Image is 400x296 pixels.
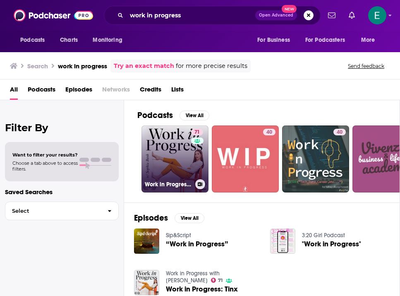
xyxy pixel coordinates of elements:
span: for more precise results [176,61,247,71]
a: 40 [282,125,349,193]
span: Want to filter your results? [12,152,78,158]
input: Search podcasts, credits, & more... [127,9,255,22]
span: For Business [257,34,290,46]
a: "Work in Progress" [302,241,361,248]
h3: work in progress [58,62,107,70]
button: Open AdvancedNew [255,10,297,20]
img: User Profile [368,6,386,24]
h2: Filter By [5,122,119,134]
img: “Work in Progress” [134,229,159,254]
button: open menu [87,32,133,48]
a: 71Work in Progress with [PERSON_NAME] [141,125,208,193]
span: Logged in as ellien [368,6,386,24]
button: View All [175,213,204,223]
a: Credits [140,83,161,100]
a: Lists [171,83,184,100]
span: Charts [60,34,78,46]
button: open menu [355,32,386,48]
a: Try an exact match [114,61,174,71]
span: 40 [266,128,272,137]
a: Work in Progress with Sophia Bush [166,270,220,284]
button: Show profile menu [368,6,386,24]
button: open menu [300,32,357,48]
a: Podcasts [28,83,55,100]
a: Charts [55,32,83,48]
span: Choose a tab above to access filters. [12,160,78,172]
a: EpisodesView All [134,213,204,223]
h3: Search [27,62,48,70]
img: "Work in Progress" [270,229,295,254]
span: Networks [102,83,130,100]
button: open menu [251,32,300,48]
span: Select [5,208,101,214]
a: 40 [263,129,275,135]
a: Show notifications dropdown [345,8,358,22]
button: open menu [14,32,55,48]
span: Open Advanced [259,13,293,17]
a: Show notifications dropdown [325,8,339,22]
a: 3:20 Girl Podcast [302,232,345,239]
h3: Work in Progress with [PERSON_NAME] [145,181,192,188]
a: 71 [191,129,203,135]
a: Work in Progress: Tinx [166,286,238,293]
span: Podcasts [20,34,45,46]
a: PodcastsView All [137,110,209,120]
span: New [282,5,297,13]
span: 71 [218,279,223,282]
div: Search podcasts, credits, & more... [104,6,321,25]
p: Saved Searches [5,188,119,196]
button: View All [180,111,209,120]
img: Podchaser - Follow, Share and Rate Podcasts [14,7,93,23]
span: Monitoring [93,34,122,46]
a: 40 [212,125,279,193]
a: 71 [211,278,223,283]
a: Episodes [65,83,92,100]
a: Sip&Script [166,232,191,239]
h2: Episodes [134,213,168,223]
img: Work in Progress: Tinx [134,270,159,295]
span: 71 [194,128,200,137]
span: More [361,34,375,46]
span: 40 [337,128,343,137]
h2: Podcasts [137,110,173,120]
span: For Podcasters [305,34,345,46]
a: “Work in Progress” [166,241,228,248]
a: 40 [333,129,346,135]
a: All [10,83,18,100]
button: Send feedback [345,63,387,70]
button: Select [5,202,119,220]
